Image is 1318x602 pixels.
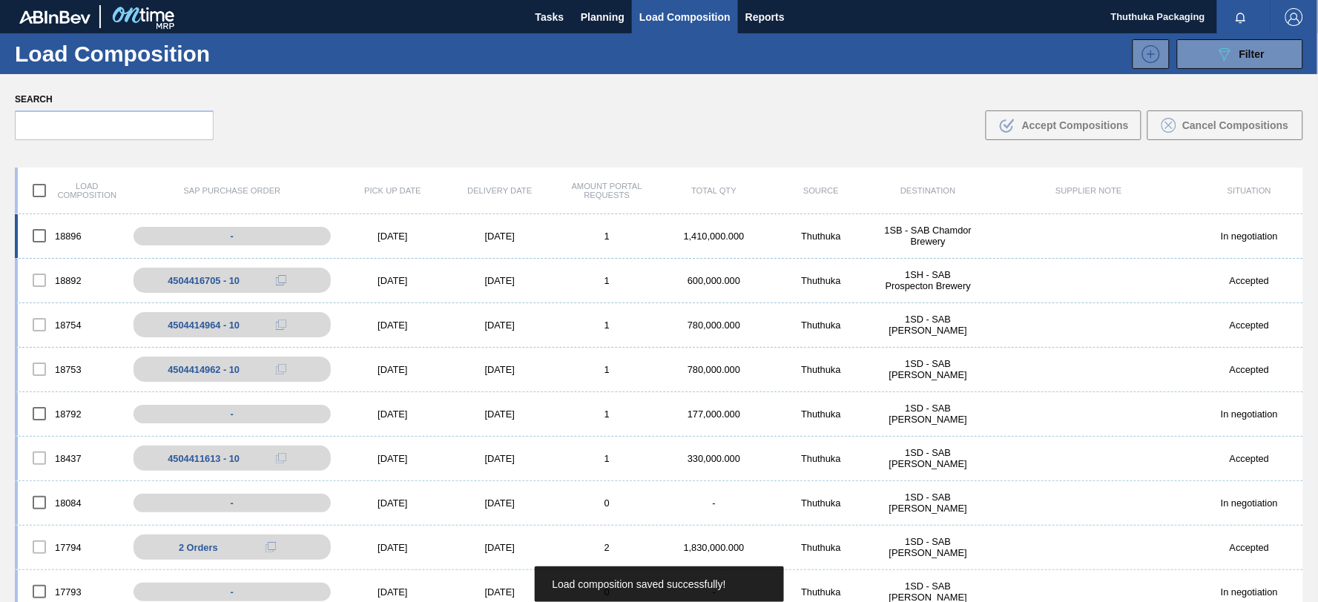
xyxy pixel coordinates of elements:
[339,408,446,420] div: [DATE]
[661,275,768,286] div: 600,000.000
[661,408,768,420] div: 177,000.000
[768,453,874,464] div: Thuthuka
[1196,186,1303,195] div: Situation
[266,316,296,334] div: Copy
[18,175,125,206] div: Load composition
[168,364,240,375] div: 4504414962 - 10
[19,10,90,24] img: TNhmsLtSVTkK8tSr43FrP2fwEKptu5GPRR3wAAAABJRU5ErkJggg==
[768,320,874,331] div: Thuthuka
[768,364,874,375] div: Thuthuka
[581,8,625,26] span: Planning
[1147,110,1303,140] button: Cancel Compositions
[1196,275,1303,286] div: Accepted
[447,586,553,598] div: [DATE]
[1239,48,1265,60] span: Filter
[447,497,553,509] div: [DATE]
[339,497,446,509] div: [DATE]
[874,269,981,291] div: 1SH - SAB Prospecton Brewery
[874,358,981,380] div: 1SD - SAB Rosslyn Brewery
[661,186,768,195] div: Total Qty
[134,405,331,423] div: -
[986,110,1141,140] button: Accept Compositions
[874,403,981,425] div: 1SD - SAB Rosslyn Brewery
[768,542,874,553] div: Thuthuka
[874,314,981,336] div: 1SD - SAB Rosslyn Brewery
[1217,7,1265,27] button: Notifications
[745,8,785,26] span: Reports
[18,532,125,563] div: 17794
[168,453,240,464] div: 4504411613 - 10
[447,408,553,420] div: [DATE]
[339,364,446,375] div: [DATE]
[339,231,446,242] div: [DATE]
[447,542,553,553] div: [DATE]
[874,225,981,247] div: 1SB - SAB Chamdor Brewery
[447,320,553,331] div: [DATE]
[982,186,1196,195] div: Supplier Note
[1125,39,1170,69] div: New Load Composition
[339,275,446,286] div: [DATE]
[553,578,726,590] span: Load composition saved successfully!
[553,364,660,375] div: 1
[179,542,218,553] span: 2 Orders
[447,231,553,242] div: [DATE]
[1196,320,1303,331] div: Accepted
[447,364,553,375] div: [DATE]
[1196,364,1303,375] div: Accepted
[18,354,125,385] div: 18753
[661,453,768,464] div: 330,000.000
[18,309,125,340] div: 18754
[553,497,660,509] div: 0
[661,497,768,509] div: -
[447,275,553,286] div: [DATE]
[339,186,446,195] div: Pick up Date
[553,408,660,420] div: 1
[18,487,125,518] div: 18084
[134,494,331,512] div: -
[553,320,660,331] div: 1
[339,586,446,598] div: [DATE]
[1285,8,1303,26] img: Logout
[874,536,981,558] div: 1SD - SAB Rosslyn Brewery
[768,497,874,509] div: Thuthuka
[533,8,566,26] span: Tasks
[1196,453,1303,464] div: Accepted
[18,220,125,251] div: 18896
[18,265,125,296] div: 18892
[266,360,296,378] div: Copy
[339,453,446,464] div: [DATE]
[447,186,553,195] div: Delivery Date
[768,586,874,598] div: Thuthuka
[168,275,240,286] div: 4504416705 - 10
[1196,586,1303,598] div: In negotiation
[661,231,768,242] div: 1,410,000.000
[1177,39,1303,69] button: Filter
[768,408,874,420] div: Thuthuka
[661,364,768,375] div: 780,000.000
[553,453,660,464] div: 1
[553,542,660,553] div: 2
[134,227,331,245] div: -
[134,583,331,601] div: -
[15,89,214,110] label: Search
[874,186,981,195] div: Destination
[168,320,240,331] div: 4504414964 - 10
[266,449,296,467] div: Copy
[18,398,125,429] div: 18792
[661,542,768,553] div: 1,830,000.000
[874,447,981,469] div: 1SD - SAB Rosslyn Brewery
[447,453,553,464] div: [DATE]
[553,275,660,286] div: 1
[1196,408,1303,420] div: In negotiation
[1196,542,1303,553] div: Accepted
[768,275,874,286] div: Thuthuka
[15,45,256,62] h1: Load Composition
[125,186,339,195] div: SAP Purchase Order
[874,492,981,514] div: 1SD - SAB Rosslyn Brewery
[1022,119,1129,131] span: Accept Compositions
[1196,497,1303,509] div: In negotiation
[1182,119,1288,131] span: Cancel Compositions
[768,186,874,195] div: Source
[256,538,286,556] div: Copy
[339,542,446,553] div: [DATE]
